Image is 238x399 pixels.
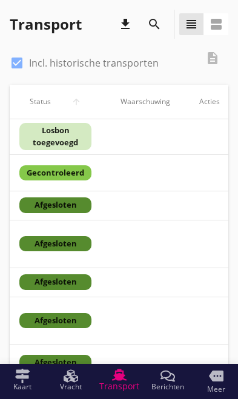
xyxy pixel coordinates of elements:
div: Losbon toegevoegd [19,123,91,150]
div: Gecontroleerd [19,165,91,181]
div: Acties [199,96,220,107]
i: download [118,17,133,31]
span: Vracht [60,383,82,391]
a: Berichten [144,364,192,397]
span: Transport [99,382,139,391]
label: Incl. historische transporten [29,57,159,69]
div: Afgesloten [19,197,91,213]
span: Kaart [13,383,31,391]
i: view_agenda [209,17,223,31]
i: more [209,369,223,383]
div: Afgesloten [19,236,91,252]
div: Afgesloten [19,274,91,290]
a: Vracht [47,364,95,397]
span: Berichten [151,383,184,391]
div: Transport [10,15,82,34]
span: Status [19,96,61,107]
div: Afgesloten [19,313,91,329]
i: view_headline [184,17,199,31]
a: Transport [95,364,144,397]
i: search [147,17,162,31]
div: Afgesloten [19,355,91,371]
span: Meer [207,386,225,393]
div: Waarschuwing [121,96,170,107]
i: arrow_upward [61,97,91,107]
